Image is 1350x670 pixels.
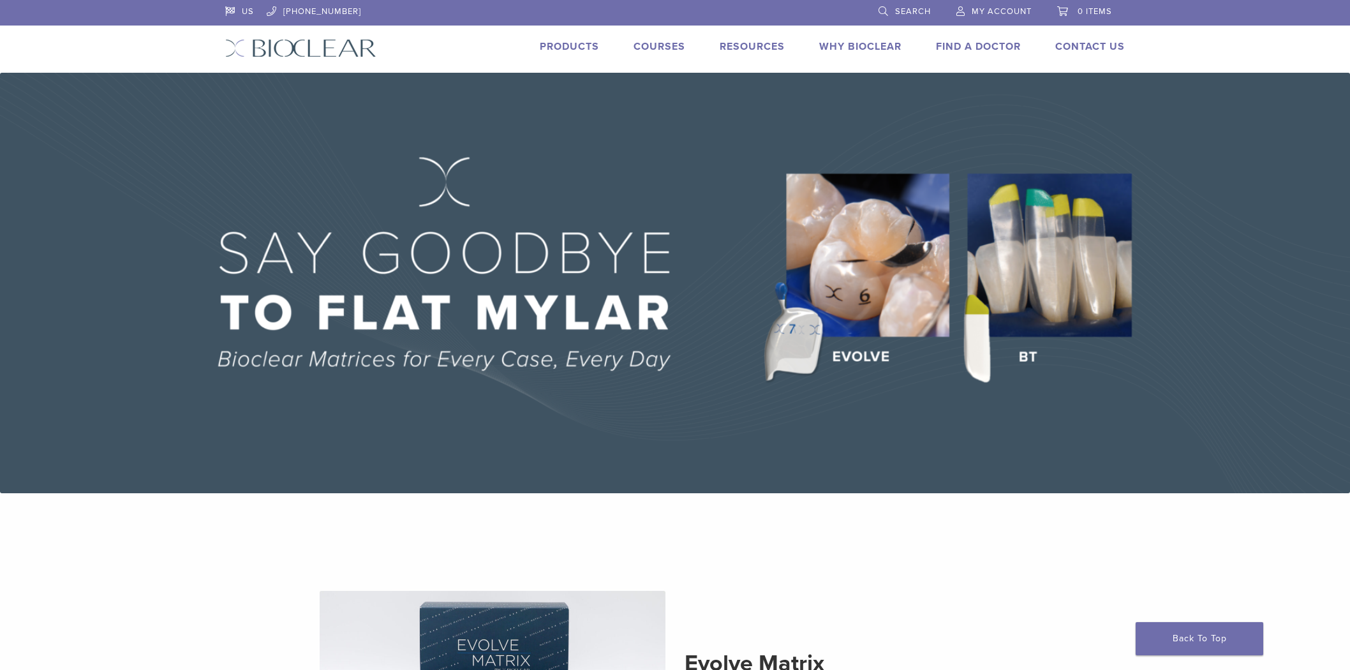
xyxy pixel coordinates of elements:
a: Courses [634,40,685,53]
a: Back To Top [1136,622,1263,655]
a: Contact Us [1055,40,1125,53]
a: Find A Doctor [936,40,1021,53]
span: My Account [972,6,1032,17]
img: Bioclear [225,39,376,57]
a: Resources [720,40,785,53]
a: Why Bioclear [819,40,901,53]
span: 0 items [1078,6,1112,17]
a: Products [540,40,599,53]
span: Search [895,6,931,17]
